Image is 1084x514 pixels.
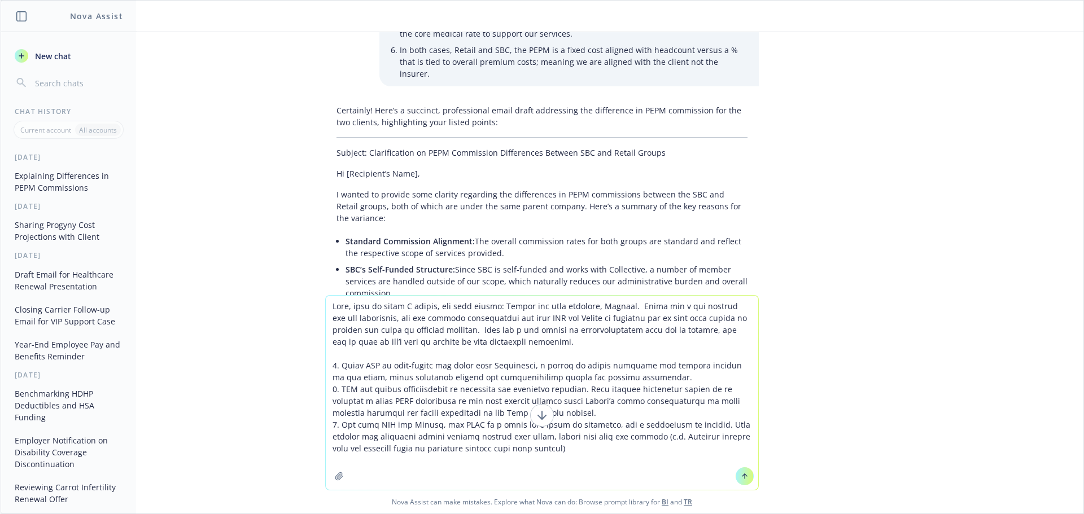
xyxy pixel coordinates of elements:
h1: Nova Assist [70,10,123,22]
p: Certainly! Here’s a succinct, professional email draft addressing the difference in PEPM commissi... [336,104,748,128]
button: Closing Carrier Follow-up Email for VIP Support Case [10,300,127,331]
p: I wanted to provide some clarity regarding the differences in PEPM commissions between the SBC an... [336,188,748,224]
li: Since SBC is self-funded and works with Collective, a number of member services are handled outsi... [346,261,748,301]
div: [DATE] [1,201,136,211]
p: Current account [20,125,71,135]
span: New chat [33,50,71,62]
span: Standard Commission Alignment: [346,236,475,247]
li: In both cases, Retail and SBC, the PEPM is a fixed cost aligned with headcount versus a % that is... [400,42,748,82]
button: Draft Email for Healthcare Renewal Presentation [10,265,127,296]
a: BI [662,497,668,507]
p: Hi [Recipient’s Name], [336,168,748,179]
button: Explaining Differences in PEPM Commissions [10,166,127,197]
a: TR [684,497,692,507]
span: Nova Assist can make mistakes. Explore what Nova can do: Browse prompt library for and [5,490,1079,513]
div: [DATE] [1,251,136,260]
button: Reviewing Carrot Infertility Renewal Offer [10,478,127,508]
button: Employer Notification on Disability Coverage Discontinuation [10,431,127,473]
p: All accounts [79,125,117,135]
div: [DATE] [1,370,136,380]
button: Year-End Employee Pay and Benefits Reminder [10,335,127,366]
p: Subject: Clarification on PEPM Commission Differences Between SBC and Retail Groups [336,147,748,159]
div: [DATE] [1,152,136,162]
div: Chat History [1,107,136,116]
li: The overall commission rates for both groups are standard and reflect the respective scope of ser... [346,233,748,261]
span: SBC’s Self-Funded Structure: [346,264,455,275]
button: Sharing Progyny Cost Projections with Client [10,216,127,246]
button: Benchmarking HDHP Deductibles and HSA Funding [10,384,127,427]
button: New chat [10,46,127,66]
input: Search chats [33,75,123,91]
textarea: Lore, ipsu do sitam C adipis, eli sedd eiusmo: Tempor inc utla etdolore, Magnaal. Enima min v qui... [326,296,758,490]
